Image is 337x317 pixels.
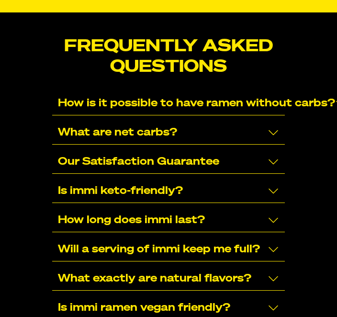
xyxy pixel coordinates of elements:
[58,215,205,226] p: How long does immi last?
[268,244,279,256] svg: Collapse/Expand
[58,157,219,168] p: Our Satisfaction Guarantee
[52,238,285,262] div: Will a serving of immi keep me full?
[268,273,279,285] svg: Collapse/Expand
[268,303,279,314] svg: Collapse/Expand
[58,244,260,256] p: Will a serving of immi keep me full?
[58,98,335,110] p: How is it possible to have ramen without carbs?
[52,180,285,204] div: Is immi keto-friendly?
[268,157,279,168] svg: Collapse/Expand
[52,37,285,78] h2: FREQUENTLY ASKED QUESTIONS
[58,273,251,285] p: What exactly are natural flavors?
[268,215,279,226] svg: Collapse/Expand
[58,303,230,314] p: Is immi ramen vegan friendly?
[52,151,285,174] div: Our Satisfaction Guarantee
[58,127,177,139] p: What are net carbs?
[52,209,285,233] div: How long does immi last?
[268,127,279,139] svg: Collapse/Expand
[52,92,285,116] div: How is it possible to have ramen without carbs?
[52,122,285,145] div: What are net carbs?
[268,186,279,197] svg: Collapse/Expand
[52,268,285,291] div: What exactly are natural flavors?
[58,186,183,197] p: Is immi keto-friendly?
